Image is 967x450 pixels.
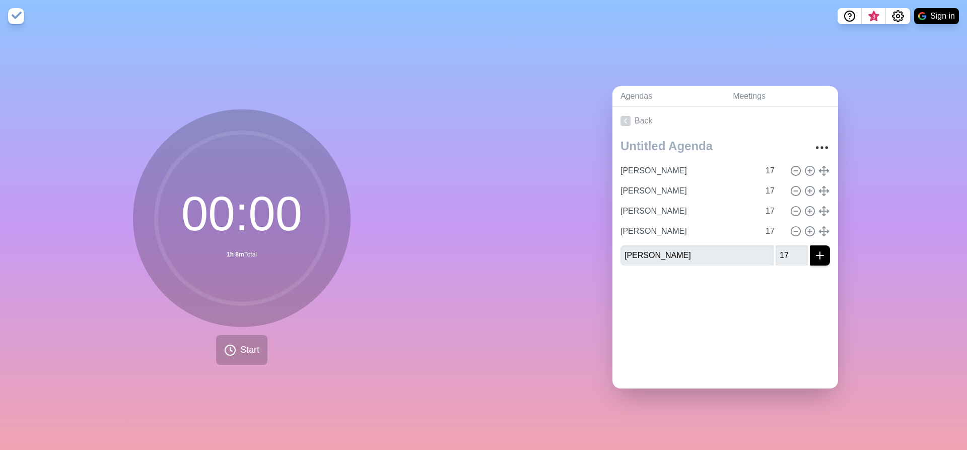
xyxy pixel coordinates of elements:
input: Name [616,221,759,241]
button: What’s new [862,8,886,24]
span: 3 [870,13,878,21]
input: Mins [762,201,786,221]
button: Settings [886,8,910,24]
button: Sign in [914,8,959,24]
a: Agendas [612,86,725,107]
input: Mins [762,221,786,241]
a: Back [612,107,838,135]
input: Mins [762,161,786,181]
input: Mins [776,245,808,266]
button: Start [216,335,267,365]
a: Meetings [725,86,838,107]
button: Help [838,8,862,24]
img: timeblocks logo [8,8,24,24]
input: Name [616,181,759,201]
img: google logo [918,12,926,20]
span: Start [240,343,259,357]
input: Name [616,161,759,181]
input: Name [620,245,774,266]
button: More [812,138,832,158]
input: Mins [762,181,786,201]
input: Name [616,201,759,221]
